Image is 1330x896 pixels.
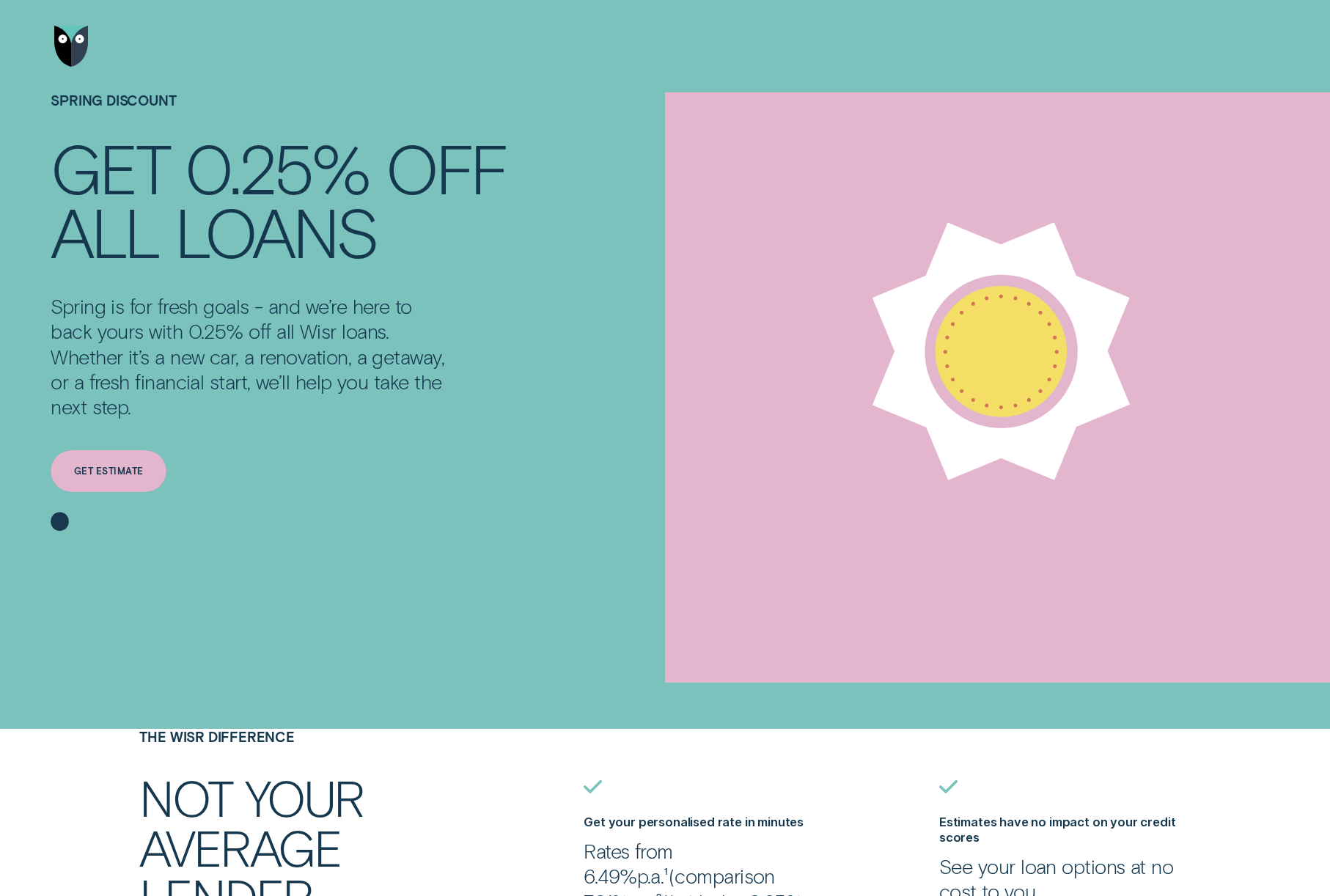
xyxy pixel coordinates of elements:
[669,864,675,888] span: (
[74,467,144,475] div: Get estimate
[386,135,507,199] div: off
[637,864,664,888] span: Per Annum
[51,135,507,264] h4: Get 0.25% off all loans
[139,729,480,745] h4: THE WISR DIFFERENCE
[637,864,664,888] span: p.a.
[51,294,451,419] p: Spring is for fresh goals - and we’re here to back yours with 0.25% off all Wisr loans. Whether i...
[174,199,377,263] div: loans
[51,92,507,135] h1: SPRING DISCOUNT
[51,135,169,199] div: Get
[939,815,1175,845] label: Estimates have no impact on your credit scores
[584,815,804,829] label: Get your personalised rate in minutes
[185,135,370,199] div: 0.25%
[51,199,158,263] div: all
[54,26,89,67] img: Wisr
[51,450,166,492] a: Get estimate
